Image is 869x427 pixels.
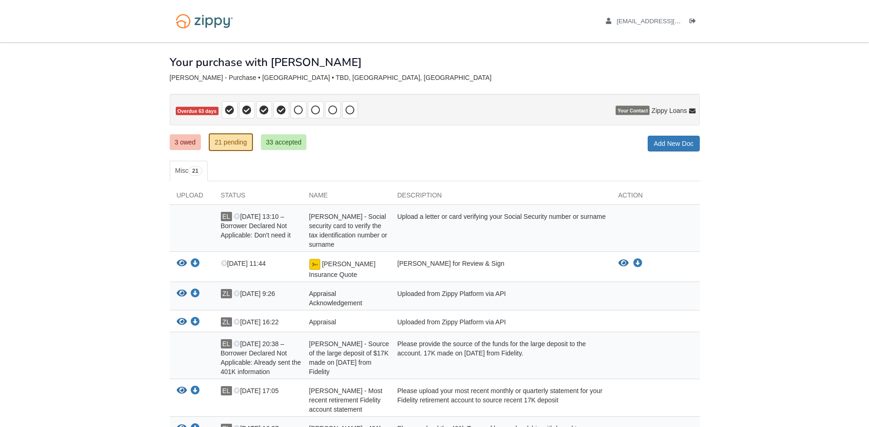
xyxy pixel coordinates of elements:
a: Download Leonard Insurance Quote [191,260,200,268]
button: View Elizabeth Leonard - Most recent retirement Fidelity account statement [177,386,187,396]
button: View Appraisal Acknowledgement [177,289,187,299]
a: Download Appraisal Acknowledgement [191,290,200,298]
a: Add New Doc [648,136,700,151]
div: Please upload your most recent monthly or quarterly statement for your Fidelity retirement accoun... [391,386,611,414]
span: Appraisal Acknowledgement [309,290,362,307]
div: Please provide the source of the funds for the large deposit to the account. 17K made on [DATE] f... [391,339,611,376]
span: [PERSON_NAME] - Social security card to verify the tax identification number or surname [309,213,387,248]
button: View Leonard Insurance Quote [177,259,187,269]
div: Description [391,191,611,204]
div: Upload a letter or card verifying your Social Security number or surname [391,212,611,249]
div: Status [214,191,302,204]
div: Name [302,191,391,204]
a: Log out [690,18,700,27]
span: EL [221,386,232,395]
div: Uploaded from Zippy Platform via API [391,317,611,329]
span: Your Contact [616,106,650,115]
span: Zippy Loans [651,106,687,115]
a: Download Leonard Insurance Quote [633,260,643,267]
span: Appraisal [309,318,336,326]
a: 21 pending [209,133,253,151]
span: [DATE] 11:44 [221,260,266,267]
div: [PERSON_NAME] - Purchase • [GEOGRAPHIC_DATA] • TBD, [GEOGRAPHIC_DATA], [GEOGRAPHIC_DATA] [170,74,700,82]
a: edit profile [606,18,723,27]
span: [PERSON_NAME] - Source of the large deposit of $17K made on [DATE] from Fidelity [309,340,389,375]
span: Overdue 63 days [176,107,219,116]
a: Download Elizabeth Leonard - Most recent retirement Fidelity account statement [191,388,200,395]
span: ZL [221,317,232,327]
span: [PERSON_NAME] Insurance Quote [309,260,376,278]
button: View Appraisal [177,317,187,327]
span: EL [221,339,232,348]
a: Misc [170,161,208,181]
button: View Leonard Insurance Quote [618,259,629,268]
div: Upload [170,191,214,204]
span: [PERSON_NAME] - Most recent retirement Fidelity account statement [309,387,383,413]
div: Action [611,191,700,204]
span: ZL [221,289,232,298]
a: 3 owed [170,134,201,150]
img: Document fully signed [309,259,320,270]
a: Download Appraisal [191,319,200,326]
span: [DATE] 17:05 [233,387,279,394]
div: Uploaded from Zippy Platform via API [391,289,611,308]
span: 21 [188,166,202,176]
span: [DATE] 9:26 [233,290,275,297]
div: [PERSON_NAME] for Review & Sign [391,259,611,279]
span: EL [221,212,232,221]
img: Logo [170,9,239,33]
span: [DATE] 13:10 – Borrower Declared Not Applicable: Don't need it [221,213,291,239]
h1: Your purchase with [PERSON_NAME] [170,56,362,68]
a: 33 accepted [261,134,306,150]
span: [DATE] 20:38 – Borrower Declared Not Applicable: Already sent the 401K information [221,340,301,375]
span: [DATE] 16:22 [233,318,279,326]
span: bmcconnell61@hotmail.com [617,18,723,25]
